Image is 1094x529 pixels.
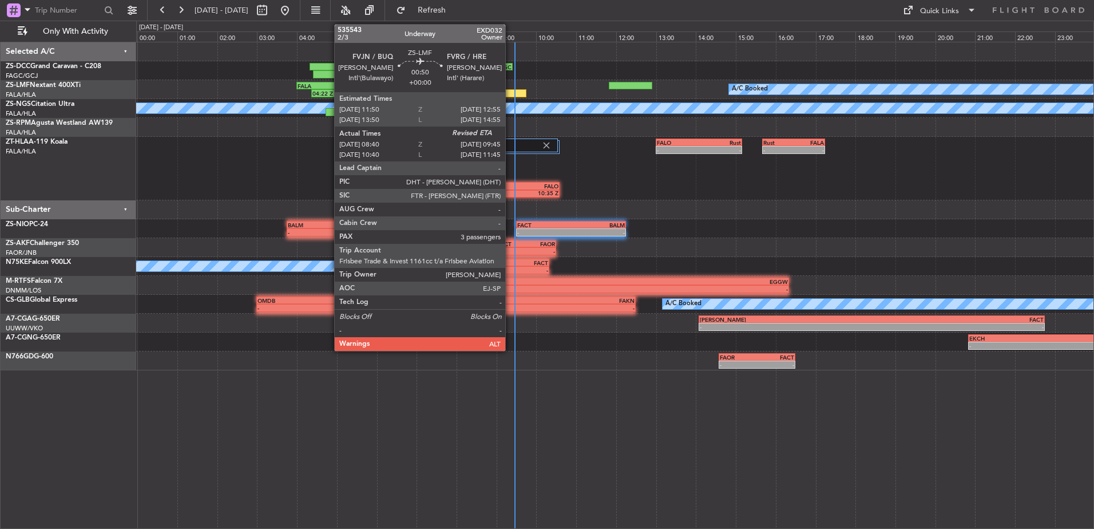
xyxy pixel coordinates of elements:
[816,31,856,42] div: 17:00
[391,1,459,19] button: Refresh
[6,120,31,127] span: ZS-RPM
[393,64,422,70] div: FAHT
[298,82,323,89] div: FALA
[699,147,741,153] div: -
[30,27,121,35] span: Only With Activity
[6,120,113,127] a: ZS-RPMAgusta Westland AW139
[334,90,355,97] div: 05:29 Z
[6,334,61,341] a: A7-CGNG-650ER
[720,361,757,368] div: -
[446,305,635,311] div: -
[6,63,101,70] a: ZS-DCCGrand Caravan - C208
[137,31,177,42] div: 00:00
[665,295,701,313] div: A/C Booked
[464,190,512,196] div: 08:10 Z
[6,286,41,295] a: DNMM/LOS
[776,31,816,42] div: 16:00
[736,31,776,42] div: 15:00
[657,139,699,146] div: FALO
[417,31,457,42] div: 07:00
[720,354,757,361] div: FAOR
[427,161,455,168] div: FALA
[576,31,616,42] div: 11:00
[6,139,29,145] span: ZT-HLA
[511,183,558,190] div: FALO
[936,31,976,42] div: 20:00
[257,305,446,311] div: -
[343,229,399,236] div: -
[464,183,512,190] div: Rust
[511,190,558,196] div: 10:35 Z
[855,31,895,42] div: 18:00
[6,353,53,360] a: N766GDG-600
[139,23,183,33] div: [DATE] - [DATE]
[408,6,456,14] span: Refresh
[6,278,31,285] span: M-RTFS
[288,229,343,236] div: -
[6,240,30,247] span: ZS-AKF
[456,71,481,78] div: 08:38 Z
[6,90,36,99] a: FALA/HLA
[413,248,449,255] div: -
[378,248,413,255] div: -
[6,278,62,285] a: M-RTFSFalcon 7X
[526,240,555,247] div: FAOR
[6,221,29,228] span: ZS-NIO
[6,109,36,118] a: FALA/HLA
[450,286,619,293] div: -
[457,64,485,70] div: FAHT
[757,361,794,368] div: -
[6,128,36,137] a: FALA/HLA
[6,147,36,156] a: FALA/HLA
[450,267,499,274] div: -
[297,31,337,42] div: 04:00
[6,63,30,70] span: ZS-DCC
[497,248,526,255] div: -
[6,72,38,80] a: FAGC/GCJ
[6,240,79,247] a: ZS-AKFChallenger 350
[1015,31,1055,42] div: 22:00
[6,82,30,89] span: ZS-LMF
[895,31,936,42] div: 19:00
[6,334,33,341] span: A7-CGN
[257,31,297,42] div: 03:00
[35,2,101,19] input: Trip Number
[6,101,31,108] span: ZS-NGS
[337,31,377,42] div: 05:00
[6,248,37,257] a: FAOR/JNB
[616,31,656,42] div: 12:00
[794,147,824,153] div: -
[897,1,982,19] button: Quick Links
[431,71,456,78] div: 07:21 Z
[6,101,74,108] a: ZS-NGSCitation Ultra
[497,240,526,247] div: FACT
[312,90,334,97] div: 04:22 Z
[288,222,343,228] div: BALM
[457,31,497,42] div: 08:00
[517,229,571,236] div: -
[757,354,794,361] div: FACT
[536,31,576,42] div: 10:00
[377,31,417,42] div: 06:00
[732,81,768,98] div: A/C Booked
[699,139,741,146] div: Rust
[657,147,699,153] div: -
[517,222,571,228] div: FACT
[500,267,548,274] div: -
[794,139,824,146] div: FALA
[177,31,217,42] div: 01:00
[619,286,788,293] div: -
[485,64,512,70] div: FAGC
[500,259,548,266] div: FACT
[364,64,393,70] div: HBAL
[446,297,635,304] div: FAKN
[6,297,30,303] span: CS-GLB
[427,168,455,175] div: 07:15 Z
[6,221,48,228] a: ZS-NIOPC-24
[6,324,43,333] a: UUWW/VKO
[257,297,446,304] div: OMDB
[450,259,499,266] div: FAKN
[6,259,71,266] a: N75KEFalcon 900LX
[378,240,413,247] div: FAOR
[975,31,1015,42] div: 21:00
